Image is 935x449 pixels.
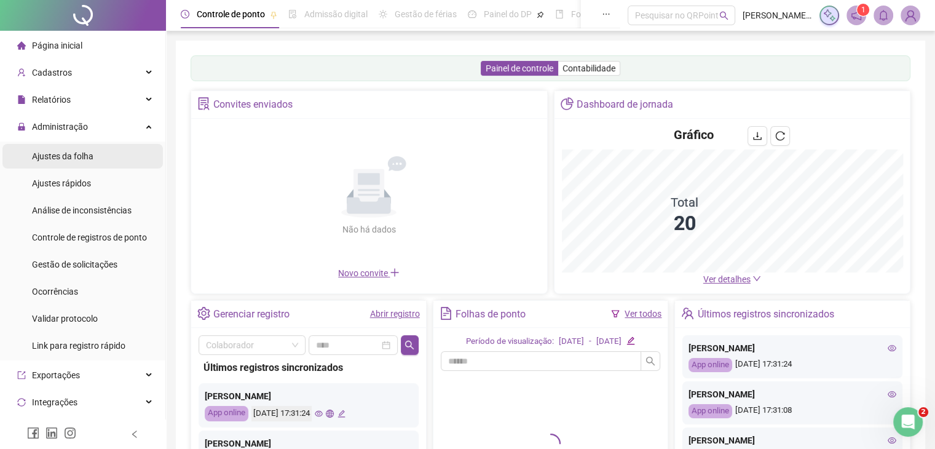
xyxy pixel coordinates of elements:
[64,427,76,439] span: instagram
[681,307,694,320] span: team
[32,178,91,188] span: Ajustes rápidos
[688,387,896,401] div: [PERSON_NAME]
[688,358,732,372] div: App online
[205,389,412,403] div: [PERSON_NAME]
[197,97,210,110] span: solution
[918,407,928,417] span: 2
[17,371,26,379] span: export
[304,9,368,19] span: Admissão digital
[379,10,387,18] span: sun
[32,341,125,351] span: Link para registro rápido
[888,344,896,352] span: eye
[27,427,39,439] span: facebook
[326,410,334,418] span: global
[17,122,26,131] span: lock
[32,397,77,407] span: Integrações
[559,335,584,348] div: [DATE]
[596,335,621,348] div: [DATE]
[752,274,761,283] span: down
[370,309,420,319] a: Abrir registro
[743,9,812,22] span: [PERSON_NAME] Burger União
[468,10,476,18] span: dashboard
[555,10,564,18] span: book
[466,335,554,348] div: Período de visualização:
[32,370,80,380] span: Exportações
[251,406,312,421] div: [DATE] 17:31:24
[888,436,896,445] span: eye
[32,260,117,269] span: Gestão de solicitações
[32,151,93,161] span: Ajustes da folha
[337,410,345,418] span: edit
[626,336,634,344] span: edit
[390,268,400,277] span: plus
[205,406,248,421] div: App online
[688,434,896,447] div: [PERSON_NAME]
[17,95,26,104] span: file
[857,4,869,16] sup: 1
[674,126,714,143] h4: Gráfico
[562,63,615,73] span: Contabilidade
[752,131,762,141] span: download
[688,358,896,372] div: [DATE] 17:31:24
[688,404,896,418] div: [DATE] 17:31:08
[17,68,26,77] span: user-add
[698,304,834,325] div: Últimos registros sincronizados
[312,223,425,236] div: Não há dados
[823,9,836,22] img: sparkle-icon.fc2bf0ac1784a2077858766a79e2daf3.svg
[197,307,210,320] span: setting
[703,274,761,284] a: Ver detalhes down
[288,10,297,18] span: file-done
[440,307,452,320] span: file-text
[602,10,610,18] span: ellipsis
[577,94,673,115] div: Dashboard de jornada
[197,9,265,19] span: Controle de ponto
[861,6,866,14] span: 1
[589,335,591,348] div: -
[901,6,920,25] img: 88763
[32,287,78,296] span: Ocorrências
[32,68,72,77] span: Cadastros
[851,10,862,21] span: notification
[688,341,896,355] div: [PERSON_NAME]
[181,10,189,18] span: clock-circle
[561,97,574,110] span: pie-chart
[404,340,414,350] span: search
[213,304,290,325] div: Gerenciar registro
[395,9,457,19] span: Gestão de férias
[32,314,98,324] span: Validar protocolo
[775,131,785,141] span: reload
[315,410,323,418] span: eye
[32,41,82,50] span: Página inicial
[130,430,139,439] span: left
[611,309,620,318] span: filter
[703,274,751,284] span: Ver detalhes
[486,63,553,73] span: Painel de controle
[688,404,732,418] div: App online
[270,11,277,18] span: pushpin
[625,309,661,319] a: Ver todos
[878,10,889,21] span: bell
[888,390,896,399] span: eye
[213,94,293,115] div: Convites enviados
[32,95,71,105] span: Relatórios
[17,398,26,407] span: sync
[456,304,526,325] div: Folhas de ponto
[719,11,728,20] span: search
[893,407,923,437] iframe: Intercom live chat
[537,11,544,18] span: pushpin
[45,427,58,439] span: linkedin
[32,205,132,215] span: Análise de inconsistências
[17,41,26,50] span: home
[484,9,532,19] span: Painel do DP
[338,268,400,278] span: Novo convite
[203,360,414,375] div: Últimos registros sincronizados
[645,356,655,366] span: search
[32,232,147,242] span: Controle de registros de ponto
[32,122,88,132] span: Administração
[571,9,650,19] span: Folha de pagamento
